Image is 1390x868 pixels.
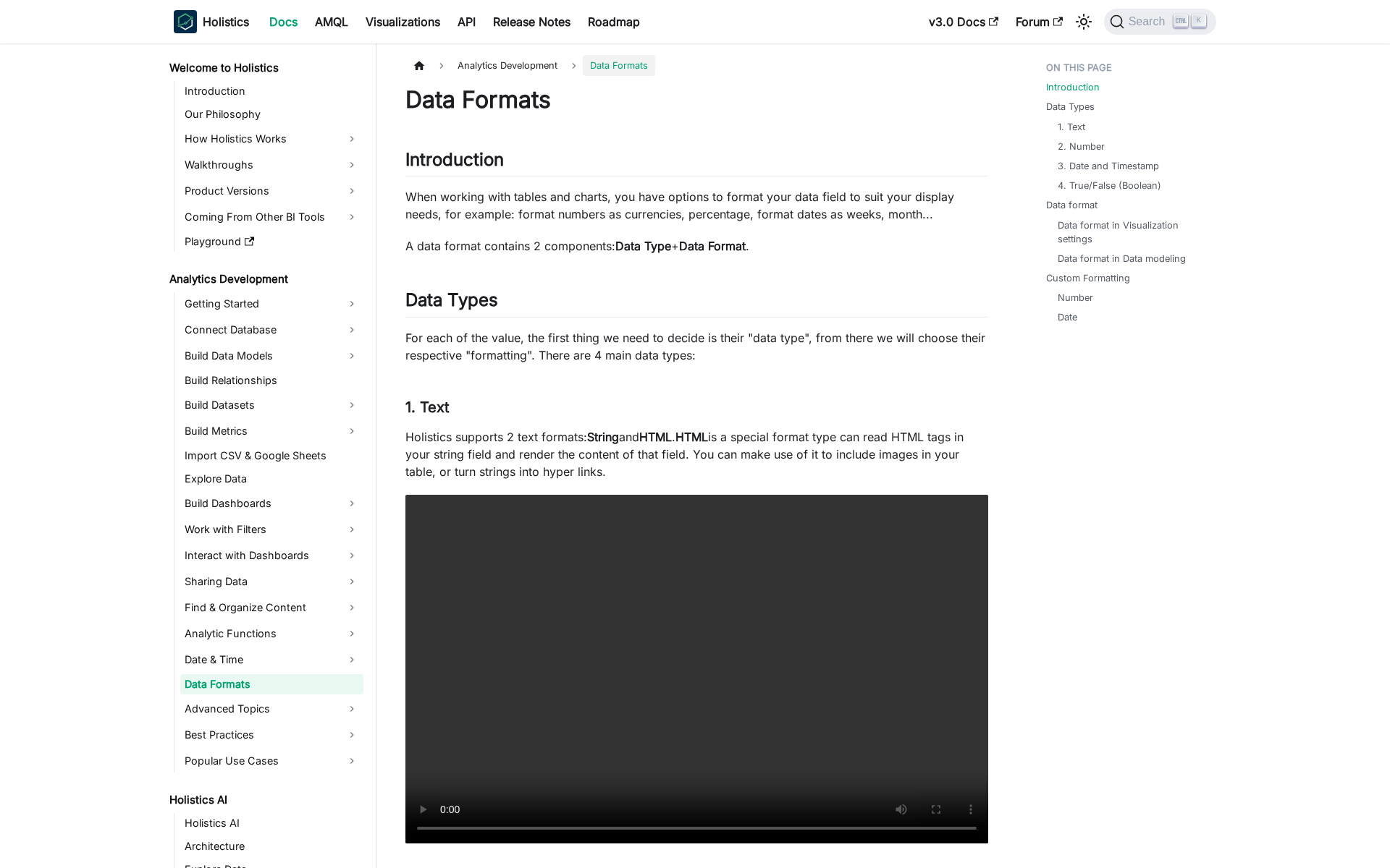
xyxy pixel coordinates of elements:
[180,723,363,746] a: Best Practices
[1046,100,1095,114] a: Data Types
[180,749,363,773] a: Popular Use Cases
[180,318,363,341] a: Connect Database
[180,81,363,101] a: Introduction
[449,10,484,33] a: API
[357,10,449,33] a: Visualizations
[579,10,649,33] a: Roadmap
[180,469,363,489] a: Explore Data
[405,399,988,417] h3: 1. Text
[679,239,746,253] strong: Data Format
[405,149,988,176] h2: Introduction
[1058,159,1159,173] a: 3. Date and Timestamp
[405,495,988,844] video: Your browser does not support embedding video, but you can .
[639,430,672,444] strong: HTML
[180,544,363,567] a: Interact with Dashboards
[1046,80,1100,94] a: Introduction
[180,205,363,229] a: Coming From Other BI Tools
[1192,14,1206,27] kbd: K
[1007,10,1071,33] a: Forum
[165,58,363,78] a: Welcome to Holistics
[450,55,565,76] span: Analytics Development
[1072,10,1095,33] button: Switch between dark and light mode (currently light mode)
[180,836,363,856] a: Architecture
[1124,15,1174,28] span: Search
[165,790,363,810] a: Holistics AI
[180,292,363,315] a: Getting Started
[159,43,376,868] nav: Docs sidebar
[583,55,655,76] span: Data Formats
[180,648,363,671] a: Date & Time
[180,153,363,176] a: Walkthroughs
[306,10,357,33] a: AMQL
[180,104,363,124] a: Our Philosophy
[1058,218,1202,246] a: Data format in Visualization settings
[174,10,249,33] a: HolisticsHolistics
[484,10,579,33] a: Release Notes
[165,269,363,289] a: Analytics Development
[180,622,363,645] a: Analytic Functions
[180,231,363,252] a: Playground
[405,428,988,480] p: Holistics supports 2 text formats: and . is a special format type can read HTML tags in your stri...
[180,596,363,619] a: Find & Organize Content
[405,55,433,76] a: Home page
[180,344,363,367] a: Build Data Models
[1104,9,1216,35] button: Search (Ctrl+K)
[174,10,197,33] img: Holistics
[1058,120,1085,134] a: 1. Text
[261,10,306,33] a: Docs
[203,13,249,30] b: Holistics
[405,289,988,317] h2: Data Types
[180,179,363,203] a: Product Versions
[180,393,363,417] a: Build Datasets
[1058,140,1105,153] a: 2. Number
[615,239,671,253] strong: Data Type
[405,237,988,255] p: A data format contains 2 components: + .
[180,492,363,515] a: Build Dashboards
[1058,179,1161,192] a: 4. True/False (Boolean)
[1046,198,1098,212] a: Data format
[180,570,363,593] a: Sharing Data
[1058,252,1186,265] a: Data format in Data modeling
[180,674,363,694] a: Data Formats
[1058,310,1077,324] a: Date
[920,10,1007,33] a: v3.0 Docs
[180,446,363,466] a: Import CSV & Google Sheets
[180,813,363,833] a: Holistics AI
[675,430,708,444] strong: HTML
[405,329,988,364] p: For each of the value, the first thing we need to decide is their "data type", from there we will...
[405,55,988,76] nav: Breadcrumbs
[587,430,619,444] strong: String
[180,370,363,391] a: Build Relationships
[405,188,988,223] p: When working with tables and charts, you have options to format your data field to suit your disp...
[180,127,363,150] a: How Holistics Works
[180,697,363,720] a: Advanced Topics
[180,420,363,443] a: Build Metrics
[1058,291,1093,305] a: Number
[405,85,988,114] h1: Data Formats
[1046,271,1130,285] a: Custom Formatting
[180,518,363,541] a: Work with Filters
